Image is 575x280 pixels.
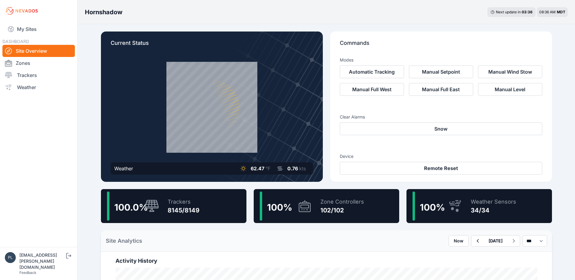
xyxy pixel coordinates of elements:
[2,22,75,36] a: My Sites
[320,198,364,206] div: Zone Controllers
[409,65,473,78] button: Manual Setpoint
[168,206,199,215] div: 8145/8149
[522,10,533,15] div: 03 : 36
[114,165,133,172] div: Weather
[557,10,565,14] span: MDT
[471,206,516,215] div: 34/34
[471,198,516,206] div: Weather Sensors
[496,10,521,14] span: Next update in
[406,189,552,223] a: 100%Weather Sensors34/34
[5,6,39,16] img: Nevados
[266,165,270,172] span: °F
[85,4,122,20] nav: Breadcrumb
[19,252,65,270] div: [EMAIL_ADDRESS][PERSON_NAME][DOMAIN_NAME]
[2,39,29,44] span: DASHBOARD
[340,122,542,135] button: Snow
[340,65,404,78] button: Automatic Tracking
[254,189,399,223] a: 100%Zone Controllers102/102
[111,39,313,52] p: Current Status
[2,69,75,81] a: Trackers
[340,57,353,63] h3: Modes
[287,165,298,172] span: 0.76
[409,83,473,96] button: Manual Full East
[2,45,75,57] a: Site Overview
[340,114,542,120] h3: Clear Alarms
[115,257,537,265] h2: Activity History
[19,270,36,275] a: Feedback
[2,81,75,93] a: Weather
[106,237,142,245] h2: Site Analytics
[251,165,264,172] span: 62.47
[320,206,364,215] div: 102/102
[340,83,404,96] button: Manual Full West
[478,65,542,78] button: Manual Wind Stow
[420,202,445,213] span: 100 %
[114,202,148,213] span: 100.0 %
[340,39,542,52] p: Commands
[2,57,75,69] a: Zones
[299,165,306,172] span: kts
[484,235,507,246] button: [DATE]
[478,83,542,96] button: Manual Level
[168,198,199,206] div: Trackers
[85,8,122,16] h3: Hornshadow
[267,202,292,213] span: 100 %
[449,235,469,247] button: Now
[340,162,542,175] button: Remote Reset
[5,252,16,263] img: plsmith@sundt.com
[539,10,556,14] span: 08:36 AM
[101,189,246,223] a: 100.0%Trackers8145/8149
[340,153,542,159] h3: Device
